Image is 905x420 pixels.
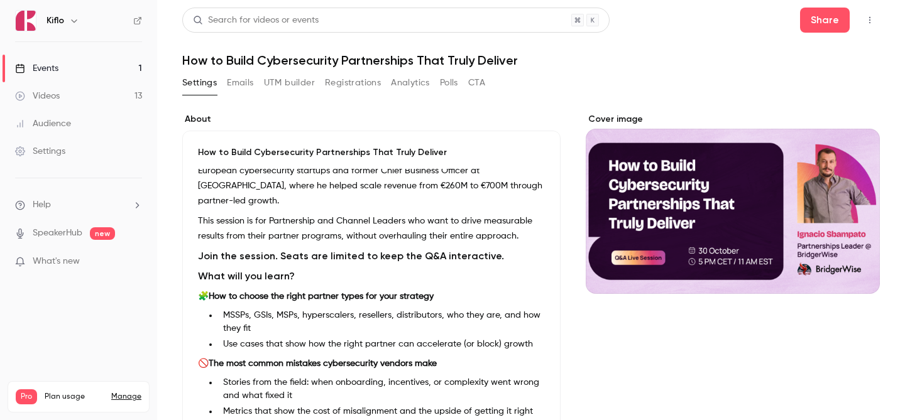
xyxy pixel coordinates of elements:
[16,389,37,404] span: Pro
[47,14,64,27] h6: Kiflo
[325,73,381,93] button: Registrations
[218,376,545,402] li: Stories from the field: when onboarding, incentives, or complexity went wrong and what fixed it
[198,356,545,371] p: 🚫
[45,392,104,402] span: Plan usage
[209,359,437,368] strong: The most common mistakes cybersecurity vendors make
[182,73,217,93] button: Settings
[111,392,141,402] a: Manage
[227,73,253,93] button: Emails
[198,146,545,159] p: How to Build Cybersecurity Partnerships That Truly Deliver
[15,198,142,212] li: help-dropdown-opener
[16,11,36,31] img: Kiflo
[198,250,504,262] strong: Join the session. Seats are limited to keep the Q&A interactive.
[127,256,142,267] iframe: Noticeable Trigger
[218,309,545,335] li: MSSPs, GSIs, MSPs, hyperscalers, resellers, distributors, who they are, and how they fit
[586,113,880,294] section: Cover image
[440,73,458,93] button: Polls
[193,14,319,27] div: Search for videos or events
[198,148,545,208] p: Join us live on [DATE] for a hands-on Q&A session with [PERSON_NAME], advisor to European cyberse...
[15,62,58,75] div: Events
[15,90,60,102] div: Videos
[198,270,295,282] strong: What will you learn?
[586,113,880,126] label: Cover image
[182,113,561,126] label: About
[209,292,434,301] strong: How to choose the right partner types for your strategy
[264,73,315,93] button: UTM builder
[198,289,545,304] p: 🧩
[90,227,115,240] span: new
[218,338,545,351] li: Use cases that show how the right partner can accelerate (or block) growth
[15,117,71,130] div: Audience
[800,8,850,33] button: Share
[391,73,430,93] button: Analytics
[33,198,51,212] span: Help
[218,405,545,418] li: Metrics that show the cost of misalignment and the upside of getting it right
[15,145,65,158] div: Settings
[468,73,485,93] button: CTA
[33,227,82,240] a: SpeakerHub
[182,53,880,68] h1: How to Build Cybersecurity Partnerships That Truly Deliver
[33,255,80,268] span: What's new
[198,213,545,244] p: This session is for Partnership and Channel Leaders who want to drive measurable results from the...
